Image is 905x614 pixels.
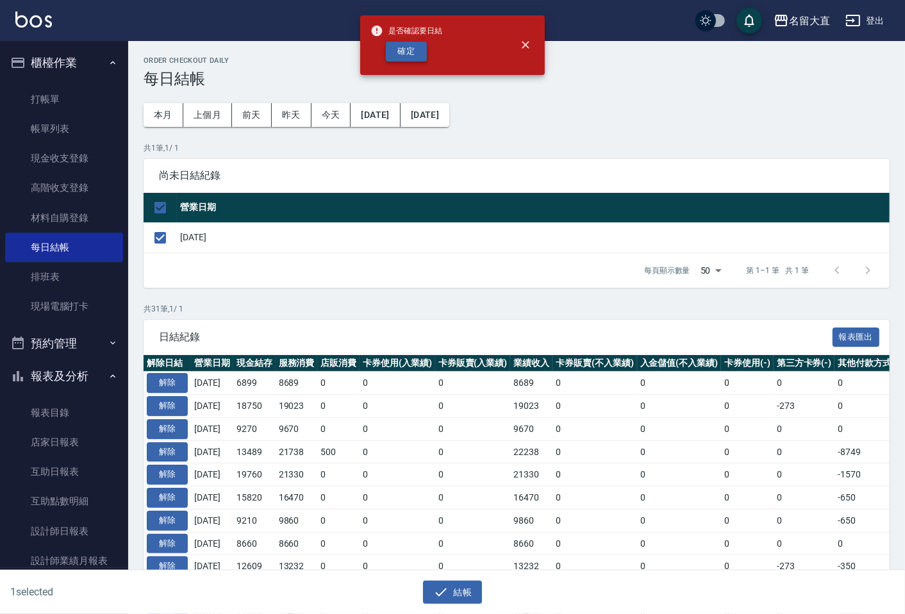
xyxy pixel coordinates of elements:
[159,169,874,182] span: 尚未日結紀錄
[233,555,276,578] td: 12609
[435,509,511,532] td: 0
[276,555,318,578] td: 13232
[435,417,511,440] td: 0
[637,509,722,532] td: 0
[144,56,890,65] h2: Order checkout daily
[721,555,774,578] td: 0
[840,9,890,33] button: 登出
[789,13,830,29] div: 名留大直
[834,463,905,486] td: -1570
[233,395,276,418] td: 18750
[736,8,762,33] button: save
[147,556,188,576] button: 解除
[5,46,123,79] button: 櫃檯作業
[774,395,835,418] td: -273
[695,253,726,288] div: 50
[177,222,890,253] td: [DATE]
[5,203,123,233] a: 材料自購登錄
[360,395,435,418] td: 0
[147,442,188,462] button: 解除
[637,395,722,418] td: 0
[276,355,318,372] th: 服務消費
[191,555,233,578] td: [DATE]
[147,488,188,508] button: 解除
[370,24,442,37] span: 是否確認要日結
[552,355,637,372] th: 卡券販賣(不入業績)
[317,555,360,578] td: 0
[276,417,318,440] td: 9670
[191,440,233,463] td: [DATE]
[834,486,905,510] td: -650
[5,233,123,262] a: 每日結帳
[774,532,835,555] td: 0
[144,103,183,127] button: 本月
[317,486,360,510] td: 0
[317,532,360,555] td: 0
[5,427,123,457] a: 店家日報表
[435,486,511,510] td: 0
[144,142,890,154] p: 共 1 筆, 1 / 1
[144,303,890,315] p: 共 31 筆, 1 / 1
[360,486,435,510] td: 0
[768,8,835,34] button: 名留大直
[510,555,552,578] td: 13232
[511,31,540,59] button: close
[5,327,123,360] button: 預約管理
[774,440,835,463] td: 0
[834,395,905,418] td: 0
[834,372,905,395] td: 0
[317,509,360,532] td: 0
[774,372,835,395] td: 0
[177,193,890,223] th: 營業日期
[774,509,835,532] td: 0
[159,331,833,344] span: 日結紀錄
[721,395,774,418] td: 0
[721,417,774,440] td: 0
[510,417,552,440] td: 9670
[10,584,224,600] h6: 1 selected
[834,417,905,440] td: 0
[233,509,276,532] td: 9210
[435,355,511,372] th: 卡券販賣(入業績)
[147,396,188,416] button: 解除
[144,355,191,372] th: 解除日結
[721,372,774,395] td: 0
[637,355,722,372] th: 入金儲值(不入業績)
[233,440,276,463] td: 13489
[233,417,276,440] td: 9270
[360,440,435,463] td: 0
[774,463,835,486] td: 0
[5,398,123,427] a: 報表目錄
[191,417,233,440] td: [DATE]
[233,532,276,555] td: 8660
[552,440,637,463] td: 0
[276,486,318,510] td: 16470
[637,486,722,510] td: 0
[311,103,351,127] button: 今天
[721,509,774,532] td: 0
[637,372,722,395] td: 0
[317,372,360,395] td: 0
[360,417,435,440] td: 0
[510,395,552,418] td: 19023
[721,532,774,555] td: 0
[276,509,318,532] td: 9860
[435,395,511,418] td: 0
[552,509,637,532] td: 0
[233,486,276,510] td: 15820
[637,440,722,463] td: 0
[147,373,188,393] button: 解除
[317,463,360,486] td: 0
[552,395,637,418] td: 0
[233,372,276,395] td: 6899
[552,555,637,578] td: 0
[5,486,123,516] a: 互助點數明細
[360,463,435,486] td: 0
[423,581,483,604] button: 結帳
[360,509,435,532] td: 0
[360,355,435,372] th: 卡券使用(入業績)
[147,465,188,485] button: 解除
[833,328,880,347] button: 報表匯出
[317,440,360,463] td: 500
[510,486,552,510] td: 16470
